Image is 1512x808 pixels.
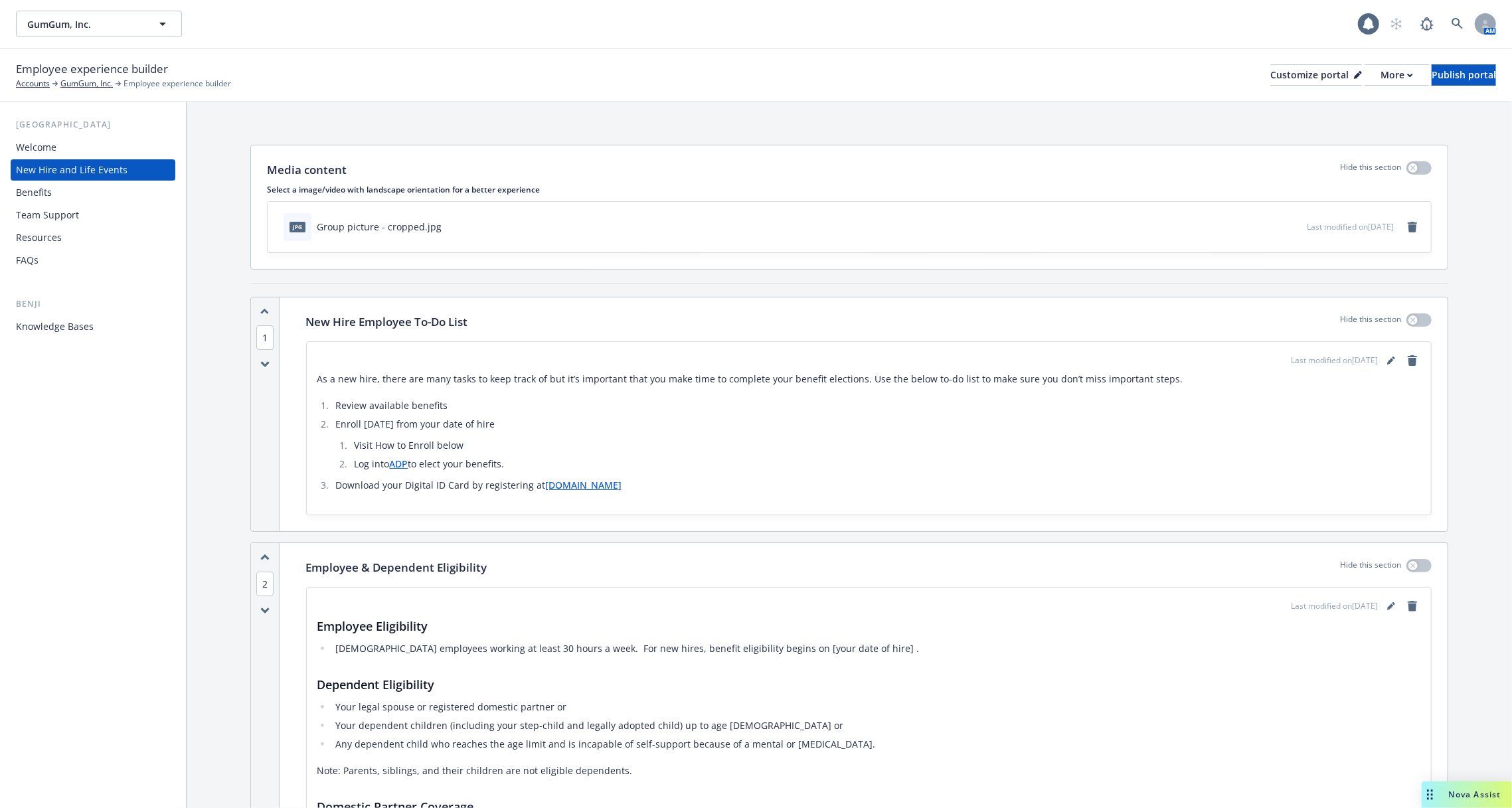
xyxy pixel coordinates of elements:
span: 2 [256,572,274,596]
a: GumGum, Inc. [60,78,113,90]
a: editPencil [1383,353,1399,368]
span: Employee experience builder [16,60,168,78]
li: Download your Digital ID Card by registering at [332,477,1420,493]
li: Any dependent child who reaches the age limit and is incapable of self-support because of a menta... [332,736,1420,752]
a: Team Support [11,204,175,226]
button: Customize portal [1270,64,1362,86]
div: Knowledge Bases [16,316,94,337]
button: Publish portal [1432,64,1496,86]
a: Welcome [11,137,175,158]
span: Nova Assist [1449,789,1501,800]
span: Last modified on [DATE] [1307,221,1394,232]
p: Hide this section [1340,313,1401,331]
div: [GEOGRAPHIC_DATA] [11,118,175,131]
a: ADP [390,457,408,470]
li: Your legal spouse or registered domestic partner or [332,699,1420,715]
p: Employee & Dependent Eligibility [306,559,487,576]
button: 2 [256,577,274,591]
span: Last modified on [DATE] [1291,600,1378,612]
p: Hide this section [1340,161,1401,179]
li: Enroll [DATE] from your date of hire [332,416,1420,472]
a: New Hire and Life Events [11,159,175,181]
li: Review available benefits [332,398,1420,414]
div: Welcome [16,137,56,158]
h3: Employee Eligibility [317,617,1420,635]
div: Publish portal [1432,65,1496,85]
span: Last modified on [DATE] [1291,355,1378,366]
button: 1 [256,331,274,345]
a: Search [1444,11,1471,37]
span: jpg [290,222,305,232]
a: FAQs [11,250,175,271]
button: More [1365,64,1429,86]
div: New Hire and Life Events [16,159,127,181]
a: Knowledge Bases [11,316,175,337]
a: remove [1404,353,1420,368]
div: Benji [11,297,175,311]
span: Employee experience builder [124,78,231,90]
p: Media content [267,161,347,179]
a: [DOMAIN_NAME] [546,479,622,491]
h3: Dependent Eligibility [317,675,1420,694]
p: As a new hire, there are many tasks to keep track of but it’s important that you make time to com... [317,371,1420,387]
div: Drag to move [1422,781,1438,808]
button: download file [1268,220,1279,234]
p: New Hire Employee To-Do List [306,313,468,331]
li: [DEMOGRAPHIC_DATA] employees working at least 30 hours a week. For new hires, benefit eligibility... [332,641,1420,657]
li: Log into to elect your benefits. [351,456,1420,472]
a: remove [1404,219,1420,235]
a: Resources [11,227,175,248]
div: Benefits [16,182,52,203]
div: FAQs [16,250,39,271]
span: GumGum, Inc. [27,17,142,31]
a: Accounts [16,78,50,90]
div: Resources [16,227,62,248]
p: Note: Parents, siblings, and their children are not eligible dependents. [317,763,1420,779]
div: More [1381,65,1413,85]
a: Benefits [11,182,175,203]
p: Hide this section [1340,559,1401,576]
button: preview file [1290,220,1302,234]
button: GumGum, Inc. [16,11,182,37]
a: Report a Bug [1414,11,1440,37]
div: Customize portal [1270,65,1362,85]
span: 1 [256,325,274,350]
a: remove [1404,598,1420,614]
p: Select a image/video with landscape orientation for a better experience [267,184,1432,195]
div: Team Support [16,204,79,226]
button: Nova Assist [1422,781,1512,808]
a: Start snowing [1383,11,1410,37]
div: Group picture - cropped.jpg [317,220,442,234]
li: Visit How to Enroll below [351,438,1420,453]
li: Your dependent children (including your step-child and legally adopted child) up to age [DEMOGRAP... [332,718,1420,734]
a: editPencil [1383,598,1399,614]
